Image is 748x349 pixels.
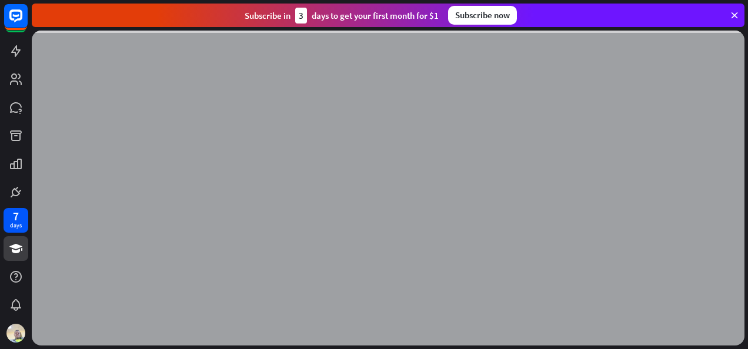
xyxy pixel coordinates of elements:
[295,8,307,24] div: 3
[13,211,19,222] div: 7
[448,6,517,25] div: Subscribe now
[4,208,28,233] a: 7 days
[245,8,439,24] div: Subscribe in days to get your first month for $1
[10,222,22,230] div: days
